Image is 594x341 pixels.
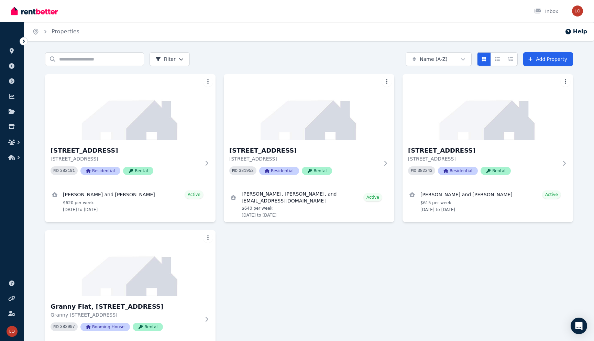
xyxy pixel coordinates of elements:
[80,323,130,331] span: Rooming House
[477,52,491,66] button: Card view
[481,167,511,175] span: Rental
[7,326,18,337] img: local.pmanagement@gmail.com
[408,146,558,155] h3: [STREET_ADDRESS]
[403,74,573,140] img: 44 Beelara Way, Wanneroo
[403,186,573,217] a: View details for Srinivas Reddi and Arjuna Rajya Nagalakshmi Reddi
[224,74,394,186] a: 43 Warruga Way, Wanneroo[STREET_ADDRESS][STREET_ADDRESS]PID 381952ResidentialRental
[406,52,472,66] button: Name (A-Z)
[60,168,75,173] code: 382191
[224,74,394,140] img: 43 Warruga Way, Wanneroo
[45,186,216,217] a: View details for Kamalpreet Singh and Jasleen Kaur
[523,52,573,66] a: Add Property
[45,74,216,186] a: 12 Parakeelya Rd, Banksia Grove[STREET_ADDRESS][STREET_ADDRESS]PID 382191ResidentialRental
[259,167,299,175] span: Residential
[477,52,518,66] div: View options
[203,233,213,243] button: More options
[203,77,213,87] button: More options
[123,167,153,175] span: Rental
[51,311,200,318] p: Granny [STREET_ADDRESS]
[229,155,379,162] p: [STREET_ADDRESS]
[51,155,200,162] p: [STREET_ADDRESS]
[382,77,392,87] button: More options
[229,146,379,155] h3: [STREET_ADDRESS]
[150,52,190,66] button: Filter
[302,167,332,175] span: Rental
[491,52,504,66] button: Compact list view
[420,56,448,63] span: Name (A-Z)
[534,8,558,15] div: Inbox
[572,5,583,16] img: local.pmanagement@gmail.com
[80,167,120,175] span: Residential
[53,325,59,329] small: PID
[438,167,478,175] span: Residential
[53,169,59,173] small: PID
[133,323,163,331] span: Rental
[51,302,200,311] h3: Granny Flat, [STREET_ADDRESS]
[565,27,587,36] button: Help
[239,168,254,173] code: 381952
[155,56,176,63] span: Filter
[45,74,216,140] img: 12 Parakeelya Rd, Banksia Grove
[561,77,570,87] button: More options
[403,74,573,186] a: 44 Beelara Way, Wanneroo[STREET_ADDRESS][STREET_ADDRESS]PID 382243ResidentialRental
[408,155,558,162] p: [STREET_ADDRESS]
[24,22,88,41] nav: Breadcrumb
[232,169,238,173] small: PID
[411,169,416,173] small: PID
[60,324,75,329] code: 382097
[45,230,216,296] img: Granny Flat, 43 Warruga Way
[51,146,200,155] h3: [STREET_ADDRESS]
[418,168,432,173] code: 382243
[504,52,518,66] button: Expanded list view
[11,6,58,16] img: RentBetter
[224,186,394,222] a: View details for Nitish Chury, Shubh Hitesh Upadhyay, and pratikmehta123@outlook.com
[52,28,79,35] a: Properties
[571,318,587,334] div: Open Intercom Messenger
